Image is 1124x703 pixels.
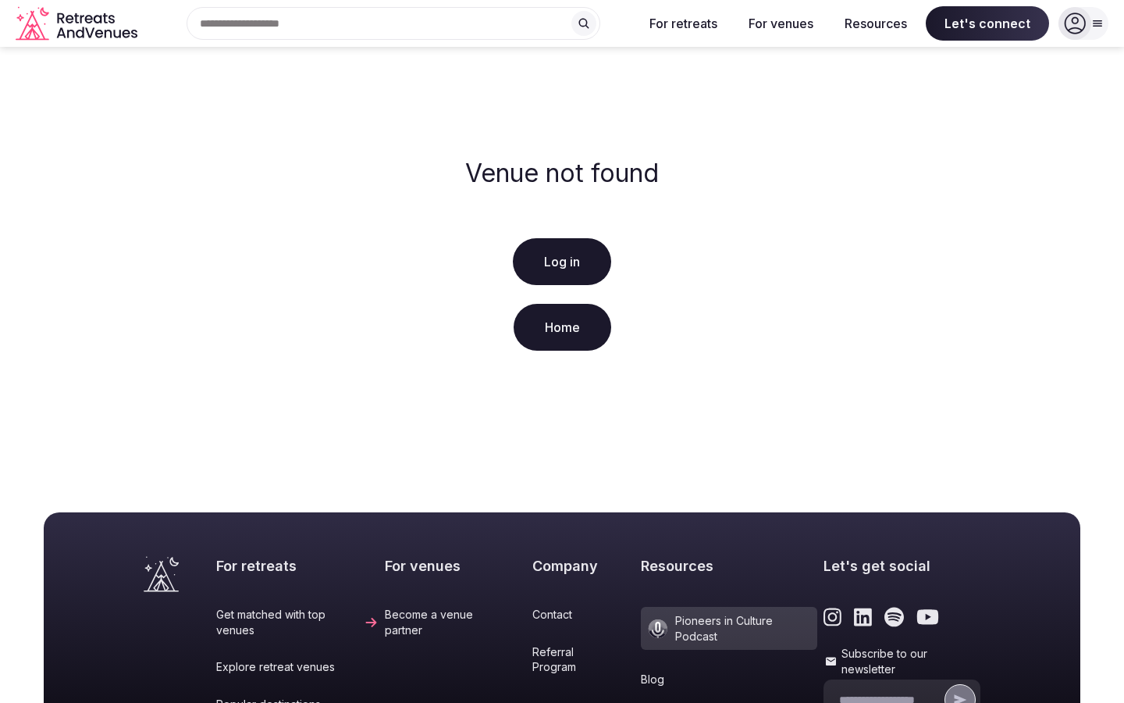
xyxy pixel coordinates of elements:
h2: For venues [385,556,526,576]
span: Let's connect [926,6,1049,41]
svg: Retreats and Venues company logo [16,6,140,41]
a: Become a venue partner [385,607,526,637]
a: Visit the homepage [16,6,140,41]
a: Get matched with top venues [216,607,379,637]
button: For venues [736,6,826,41]
a: Visit the homepage [144,556,179,592]
h2: Resources [641,556,817,576]
h2: Company [532,556,635,576]
a: Log in [513,238,611,285]
label: Subscribe to our newsletter [823,646,980,676]
a: Contact [532,607,635,623]
h2: Let's get social [823,556,980,576]
a: Link to the retreats and venues Instagram page [823,607,841,627]
a: Blog [641,672,817,687]
a: Pioneers in Culture Podcast [641,607,817,650]
button: Resources [832,6,919,41]
a: Home [514,304,611,351]
a: Link to the retreats and venues LinkedIn page [854,607,872,627]
a: Link to the retreats and venues Spotify page [884,607,904,627]
h2: Venue not found [465,159,659,188]
a: Referral Program [532,644,635,675]
h2: For retreats [216,556,379,576]
a: Explore retreat venues [216,659,379,675]
a: Link to the retreats and venues Youtube page [916,607,939,627]
button: For retreats [637,6,730,41]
